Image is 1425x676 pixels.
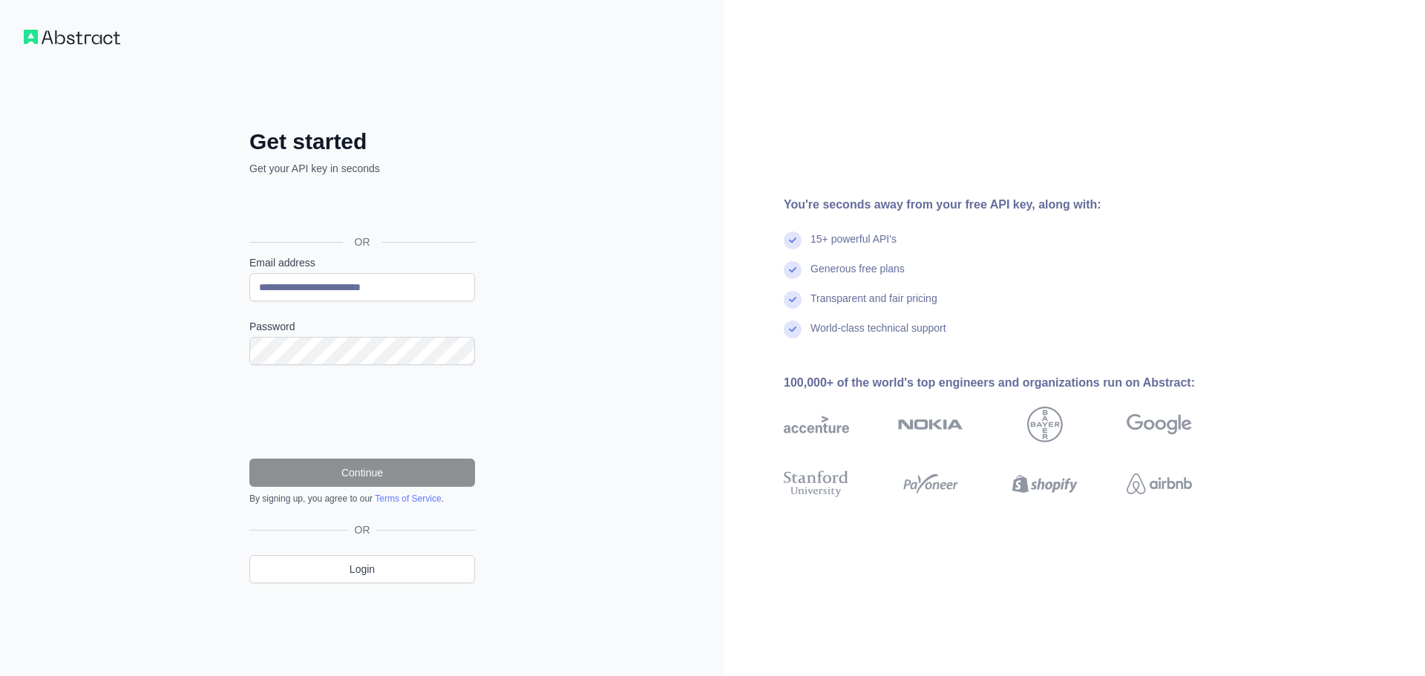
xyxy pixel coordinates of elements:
img: nokia [898,407,963,442]
img: check mark [784,261,802,279]
div: By signing up, you agree to our . [249,493,475,505]
div: World-class technical support [810,321,946,350]
div: Generous free plans [810,261,905,291]
img: check mark [784,321,802,338]
div: Transparent and fair pricing [810,291,937,321]
img: airbnb [1127,467,1192,500]
img: check mark [784,291,802,309]
img: google [1127,407,1192,442]
img: accenture [784,407,849,442]
label: Email address [249,255,475,270]
iframe: Sign in with Google Button [242,192,479,225]
iframe: reCAPTCHA [249,383,475,441]
label: Password [249,319,475,334]
p: Get your API key in seconds [249,161,475,176]
div: You're seconds away from your free API key, along with: [784,196,1239,214]
img: Workflow [24,30,120,45]
span: OR [343,234,382,249]
img: bayer [1027,407,1063,442]
img: check mark [784,232,802,249]
img: payoneer [898,467,963,500]
a: Terms of Service [375,493,441,504]
div: 15+ powerful API's [810,232,897,261]
div: 100,000+ of the world's top engineers and organizations run on Abstract: [784,374,1239,392]
span: OR [349,522,376,537]
img: shopify [1012,467,1078,500]
button: Continue [249,459,475,487]
h2: Get started [249,128,475,155]
a: Login [249,555,475,583]
img: stanford university [784,467,849,500]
